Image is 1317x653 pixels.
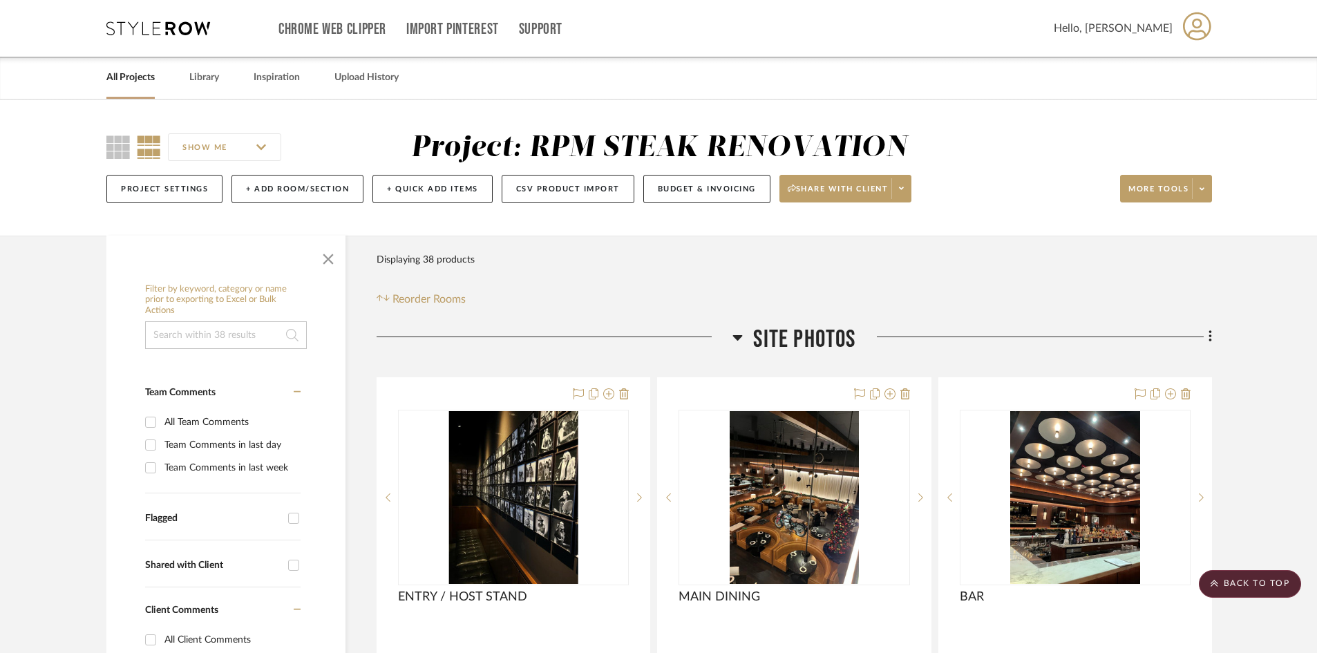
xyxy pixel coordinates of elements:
[960,589,984,605] span: BAR
[145,513,281,524] div: Flagged
[377,291,466,307] button: Reorder Rooms
[643,175,770,203] button: Budget & Invoicing
[106,175,222,203] button: Project Settings
[730,411,860,584] img: MAIN DINING
[406,23,499,35] a: Import Pinterest
[164,457,297,479] div: Team Comments in last week
[278,23,386,35] a: Chrome Web Clipper
[334,68,399,87] a: Upload History
[411,133,907,162] div: Project: RPM STEAK RENOVATION
[502,175,634,203] button: CSV Product Import
[106,68,155,87] a: All Projects
[145,388,216,397] span: Team Comments
[788,184,889,205] span: Share with client
[1199,570,1301,598] scroll-to-top-button: BACK TO TOP
[372,175,493,203] button: + Quick Add Items
[145,605,218,615] span: Client Comments
[1128,184,1188,205] span: More tools
[314,243,342,270] button: Close
[399,410,628,585] div: 0
[1010,411,1140,584] img: BAR
[679,589,760,605] span: MAIN DINING
[231,175,363,203] button: + Add Room/Section
[779,175,912,202] button: Share with client
[164,434,297,456] div: Team Comments in last day
[145,321,307,349] input: Search within 38 results
[753,325,855,354] span: SITE PHOTOS
[519,23,562,35] a: Support
[448,411,578,584] img: ENTRY / HOST STAND
[164,629,297,651] div: All Client Comments
[1120,175,1212,202] button: More tools
[1054,20,1173,37] span: Hello, [PERSON_NAME]
[145,560,281,571] div: Shared with Client
[254,68,300,87] a: Inspiration
[145,284,307,316] h6: Filter by keyword, category or name prior to exporting to Excel or Bulk Actions
[392,291,466,307] span: Reorder Rooms
[189,68,219,87] a: Library
[164,411,297,433] div: All Team Comments
[398,589,527,605] span: ENTRY / HOST STAND
[377,246,475,274] div: Displaying 38 products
